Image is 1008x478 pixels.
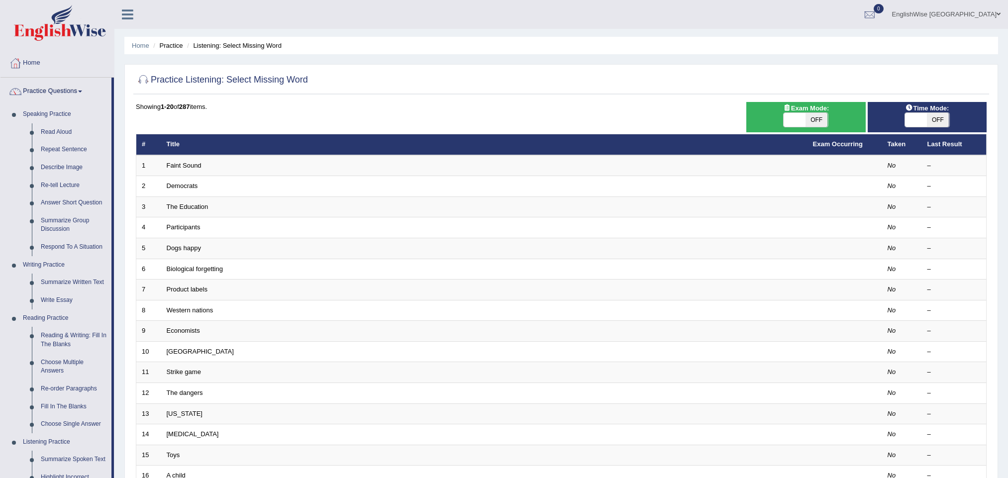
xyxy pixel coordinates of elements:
[136,321,161,342] td: 9
[901,103,953,113] span: Time Mode:
[927,244,981,253] div: –
[927,265,981,274] div: –
[746,102,865,132] div: Show exams occurring in exams
[18,256,111,274] a: Writing Practice
[136,217,161,238] td: 4
[888,327,896,334] em: No
[151,41,183,50] li: Practice
[36,327,111,353] a: Reading & Writing: Fill In The Blanks
[36,141,111,159] a: Repeat Sentence
[167,162,202,169] a: Faint Sound
[167,368,201,376] a: Strike game
[136,196,161,217] td: 3
[927,161,981,171] div: –
[136,382,161,403] td: 12
[927,347,981,357] div: –
[136,403,161,424] td: 13
[779,103,833,113] span: Exam Mode:
[167,389,203,396] a: The dangers
[136,341,161,362] td: 10
[136,134,161,155] th: #
[927,388,981,398] div: –
[167,203,208,210] a: The Education
[927,368,981,377] div: –
[36,398,111,416] a: Fill In The Blanks
[813,140,863,148] a: Exam Occurring
[167,244,201,252] a: Dogs happy
[888,348,896,355] em: No
[167,348,234,355] a: [GEOGRAPHIC_DATA]
[888,389,896,396] em: No
[36,123,111,141] a: Read Aloud
[36,238,111,256] a: Respond To A Situation
[927,113,949,127] span: OFF
[167,306,213,314] a: Western nations
[18,105,111,123] a: Speaking Practice
[888,162,896,169] em: No
[136,102,987,111] div: Showing of items.
[167,327,200,334] a: Economists
[18,433,111,451] a: Listening Practice
[36,354,111,380] a: Choose Multiple Answers
[185,41,282,50] li: Listening: Select Missing Word
[167,451,180,459] a: Toys
[136,259,161,280] td: 6
[36,291,111,309] a: Write Essay
[36,177,111,194] a: Re-tell Lecture
[888,203,896,210] em: No
[167,182,198,190] a: Democrats
[927,451,981,460] div: –
[36,415,111,433] a: Choose Single Answer
[0,78,111,102] a: Practice Questions
[922,134,987,155] th: Last Result
[927,182,981,191] div: –
[132,42,149,49] a: Home
[36,194,111,212] a: Answer Short Question
[167,410,202,417] a: [US_STATE]
[888,244,896,252] em: No
[167,286,207,293] a: Product labels
[167,223,201,231] a: Participants
[927,285,981,294] div: –
[18,309,111,327] a: Reading Practice
[927,306,981,315] div: –
[927,326,981,336] div: –
[136,445,161,466] td: 15
[136,424,161,445] td: 14
[161,134,807,155] th: Title
[888,265,896,273] em: No
[874,4,884,13] span: 0
[888,182,896,190] em: No
[927,409,981,419] div: –
[888,368,896,376] em: No
[167,430,219,438] a: [MEDICAL_DATA]
[888,410,896,417] em: No
[36,274,111,291] a: Summarize Written Text
[888,451,896,459] em: No
[161,103,174,110] b: 1-20
[927,202,981,212] div: –
[0,49,114,74] a: Home
[806,113,827,127] span: OFF
[136,280,161,300] td: 7
[136,238,161,259] td: 5
[927,430,981,439] div: –
[888,430,896,438] em: No
[36,159,111,177] a: Describe Image
[888,286,896,293] em: No
[927,223,981,232] div: –
[136,300,161,321] td: 8
[882,134,922,155] th: Taken
[36,380,111,398] a: Re-order Paragraphs
[888,306,896,314] em: No
[167,265,223,273] a: Biological forgetting
[136,362,161,383] td: 11
[179,103,190,110] b: 287
[888,223,896,231] em: No
[36,451,111,469] a: Summarize Spoken Text
[136,73,308,88] h2: Practice Listening: Select Missing Word
[136,155,161,176] td: 1
[136,176,161,197] td: 2
[36,212,111,238] a: Summarize Group Discussion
